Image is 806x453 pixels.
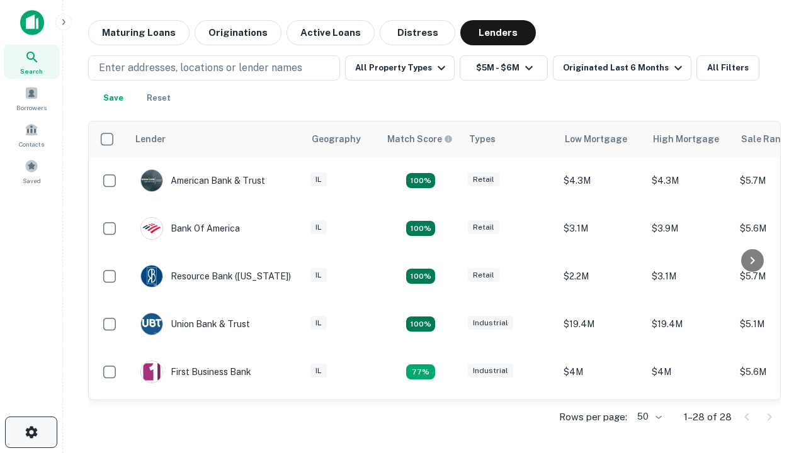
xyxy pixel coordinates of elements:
[4,81,59,115] a: Borrowers
[406,316,435,332] div: Matching Properties: 4, hasApolloMatch: undefined
[20,10,44,35] img: capitalize-icon.png
[310,220,327,235] div: IL
[645,348,734,396] td: $4M
[380,121,462,157] th: Capitalize uses an advanced AI algorithm to match your search with the best lender. The match sco...
[16,103,47,113] span: Borrowers
[387,132,450,146] h6: Match Score
[563,60,686,75] div: Originated Last 6 Months
[557,300,645,348] td: $19.4M
[140,313,250,335] div: Union Bank & Trust
[460,20,536,45] button: Lenders
[645,204,734,252] td: $3.9M
[88,20,190,45] button: Maturing Loans
[743,312,806,372] iframe: Chat Widget
[99,60,302,75] p: Enter addresses, locations or lender names
[4,45,59,79] a: Search
[645,252,734,300] td: $3.1M
[557,204,645,252] td: $3.1M
[140,217,240,240] div: Bank Of America
[135,131,166,147] div: Lender
[4,154,59,188] a: Saved
[462,121,557,157] th: Types
[310,364,327,378] div: IL
[632,408,664,426] div: 50
[387,132,453,146] div: Capitalize uses an advanced AI algorithm to match your search with the best lender. The match sco...
[406,221,435,236] div: Matching Properties: 4, hasApolloMatch: undefined
[468,220,499,235] div: Retail
[653,131,719,147] div: High Mortgage
[141,170,162,191] img: picture
[312,131,361,147] div: Geography
[141,218,162,239] img: picture
[696,55,759,81] button: All Filters
[557,396,645,444] td: $3.9M
[645,396,734,444] td: $4.2M
[141,361,162,383] img: picture
[557,348,645,396] td: $4M
[195,20,281,45] button: Originations
[20,66,43,76] span: Search
[406,364,435,379] div: Matching Properties: 3, hasApolloMatch: undefined
[287,20,375,45] button: Active Loans
[128,121,304,157] th: Lender
[406,269,435,284] div: Matching Properties: 4, hasApolloMatch: undefined
[141,313,162,335] img: picture
[4,118,59,152] a: Contacts
[93,86,133,111] button: Save your search to get updates of matches that match your search criteria.
[468,316,513,330] div: Industrial
[23,176,41,186] span: Saved
[553,55,691,81] button: Originated Last 6 Months
[380,20,455,45] button: Distress
[304,121,380,157] th: Geography
[645,157,734,204] td: $4.3M
[460,55,548,81] button: $5M - $6M
[310,172,327,187] div: IL
[557,157,645,204] td: $4.3M
[345,55,455,81] button: All Property Types
[565,131,627,147] div: Low Mortgage
[140,169,265,192] div: American Bank & Trust
[469,131,496,147] div: Types
[645,121,734,157] th: High Mortgage
[140,361,251,383] div: First Business Bank
[557,121,645,157] th: Low Mortgage
[468,172,499,187] div: Retail
[557,252,645,300] td: $2.2M
[468,364,513,378] div: Industrial
[141,266,162,287] img: picture
[468,268,499,282] div: Retail
[684,410,732,425] p: 1–28 of 28
[88,55,340,81] button: Enter addresses, locations or lender names
[140,265,291,288] div: Resource Bank ([US_STATE])
[310,268,327,282] div: IL
[19,139,44,149] span: Contacts
[406,173,435,188] div: Matching Properties: 7, hasApolloMatch: undefined
[645,300,734,348] td: $19.4M
[139,86,179,111] button: Reset
[559,410,627,425] p: Rows per page:
[310,316,327,330] div: IL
